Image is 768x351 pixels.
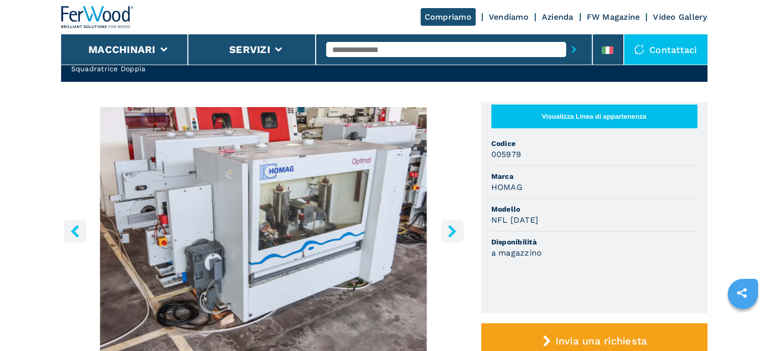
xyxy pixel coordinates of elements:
div: Contattaci [624,34,707,65]
span: Disponibilità [491,237,697,247]
iframe: Chat [725,306,760,343]
img: Ferwood [61,6,134,28]
img: Contattaci [634,44,644,55]
a: FW Magazine [587,12,640,22]
span: Codice [491,138,697,148]
button: Servizi [229,43,270,56]
button: right-button [441,220,464,242]
h3: a magazzino [491,247,542,259]
a: Vendiamo [489,12,529,22]
a: Compriamo [421,8,476,26]
a: sharethis [729,280,754,306]
button: left-button [64,220,86,242]
button: submit-button [566,38,582,61]
span: Invia una richiesta [555,335,647,347]
span: Marca [491,171,697,181]
h3: HOMAG [491,181,523,193]
h3: NFL [DATE] [491,214,539,226]
button: Macchinari [88,43,156,56]
span: Modello [491,204,697,214]
h2: Squadratrice Doppia [71,64,209,74]
h3: 005979 [491,148,522,160]
button: Visualizza Linea di appartenenza [491,105,697,128]
a: Azienda [542,12,574,22]
a: Video Gallery [653,12,707,22]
